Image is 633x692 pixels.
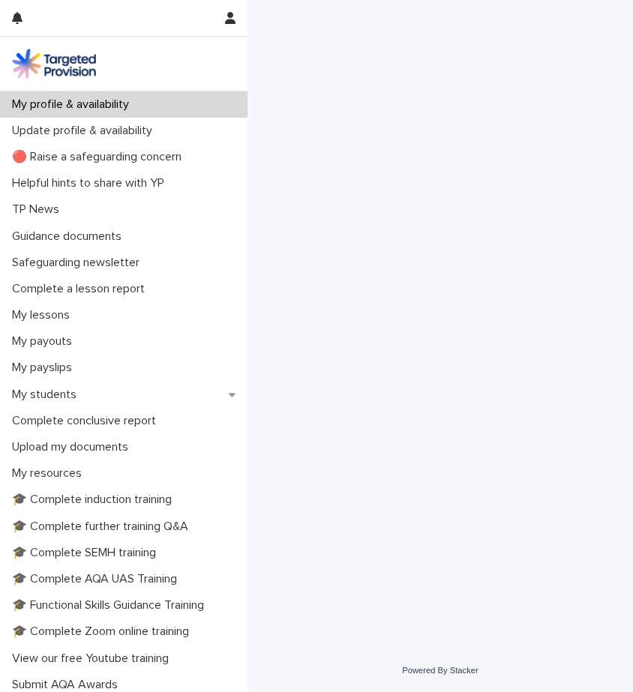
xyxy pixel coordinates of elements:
[6,625,201,639] p: 🎓 Complete Zoom online training
[6,572,189,586] p: 🎓 Complete AQA UAS Training
[6,678,130,692] p: Submit AQA Awards
[6,229,133,244] p: Guidance documents
[6,598,216,613] p: 🎓 Functional Skills Guidance Training
[6,361,84,375] p: My payslips
[6,493,184,507] p: 🎓 Complete induction training
[6,282,157,296] p: Complete a lesson report
[6,414,168,428] p: Complete conclusive report
[6,652,181,666] p: View our free Youtube training
[6,546,168,560] p: 🎓 Complete SEMH training
[6,334,84,349] p: My payouts
[6,466,94,481] p: My resources
[6,202,71,217] p: TP News
[6,124,164,138] p: Update profile & availability
[6,440,140,454] p: Upload my documents
[6,97,141,112] p: My profile & availability
[6,176,176,190] p: Helpful hints to share with YP
[6,150,193,164] p: 🔴 Raise a safeguarding concern
[6,308,82,322] p: My lessons
[6,256,151,270] p: Safeguarding newsletter
[402,666,478,675] a: Powered By Stacker
[12,49,96,79] img: M5nRWzHhSzIhMunXDL62
[6,388,88,402] p: My students
[6,520,200,534] p: 🎓 Complete further training Q&A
